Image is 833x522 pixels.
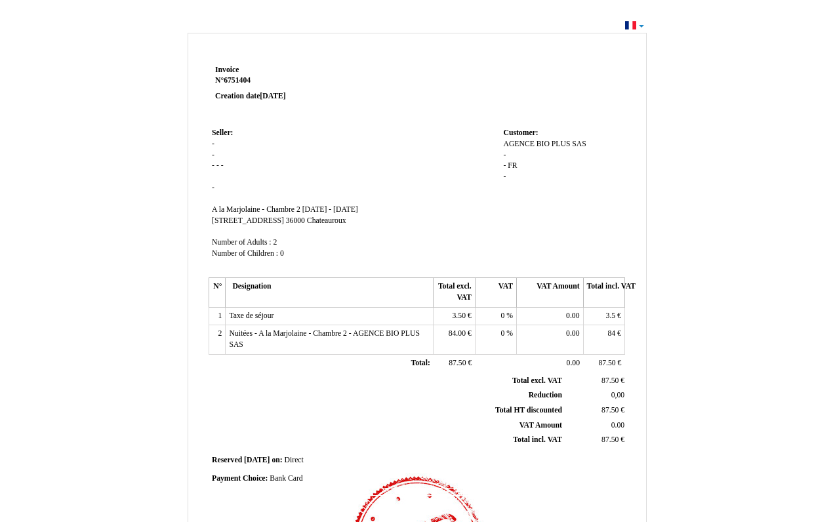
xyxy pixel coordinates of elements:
td: € [583,325,624,354]
span: 87.50 [601,376,619,385]
span: Bank Card [270,474,302,483]
span: 2 [274,238,277,247]
span: 87.50 [598,359,615,367]
span: 0 [501,329,505,338]
span: 87.50 [601,435,619,444]
span: Chateauroux [307,216,346,225]
td: € [583,307,624,325]
th: N° [209,278,226,307]
td: € [583,354,624,372]
span: 3.5 [606,311,616,320]
th: VAT [475,278,516,307]
span: Reduction [529,391,562,399]
span: - [212,184,214,192]
td: 1 [209,307,226,325]
span: 87.50 [449,359,466,367]
td: € [565,374,627,388]
span: Number of Adults : [212,238,272,247]
span: Total incl. VAT [513,435,562,444]
span: 0 [280,249,284,258]
span: Total: [411,359,430,367]
span: - [212,151,214,159]
td: € [434,354,475,372]
td: € [565,403,627,418]
td: € [434,307,475,325]
span: [DATE] [244,456,270,464]
span: 0.00 [567,359,580,367]
span: - [212,161,214,170]
span: - [212,140,214,148]
span: Invoice [215,66,239,74]
span: AGENCE BIO PLUS [503,140,570,148]
span: Reserved [212,456,242,464]
span: - [221,161,224,170]
span: - [216,161,219,170]
td: % [475,307,516,325]
span: Seller: [212,129,233,137]
span: 84 [607,329,615,338]
span: FR [508,161,517,170]
span: [STREET_ADDRESS] [212,216,284,225]
span: 0 [501,311,505,320]
span: A la Marjolaine - Chambre 2 [212,205,300,214]
span: 87.50 [601,406,619,414]
span: 3.50 [453,311,466,320]
span: [DATE] [260,92,285,100]
span: [DATE] - [DATE] [302,205,358,214]
span: 0.00 [611,421,624,430]
span: Total HT discounted [495,406,562,414]
span: 0.00 [566,329,579,338]
span: 0,00 [611,391,624,399]
span: Nuitées - A la Marjolaine - Chambre 2 - AGENCE BIO PLUS SAS [229,329,420,349]
th: Designation [226,278,434,307]
span: Number of Children : [212,249,278,258]
td: € [434,325,475,354]
span: 36000 [286,216,305,225]
th: Total excl. VAT [434,278,475,307]
strong: N° [215,75,372,86]
span: - [503,172,506,181]
strong: Creation date [215,92,286,100]
span: Total excl. VAT [512,376,562,385]
th: VAT Amount [517,278,583,307]
span: - [503,151,506,159]
td: € [565,433,627,448]
span: Taxe de séjour [229,311,274,320]
span: - [503,161,506,170]
th: Total incl. VAT [583,278,624,307]
span: Direct [285,456,304,464]
td: 2 [209,325,226,354]
span: SAS [572,140,586,148]
span: on: [272,456,282,464]
span: VAT Amount [519,421,562,430]
span: Payment Choice: [212,474,268,483]
td: % [475,325,516,354]
span: 0.00 [566,311,579,320]
span: 6751404 [224,76,251,85]
span: 84.00 [449,329,466,338]
span: Customer: [503,129,538,137]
